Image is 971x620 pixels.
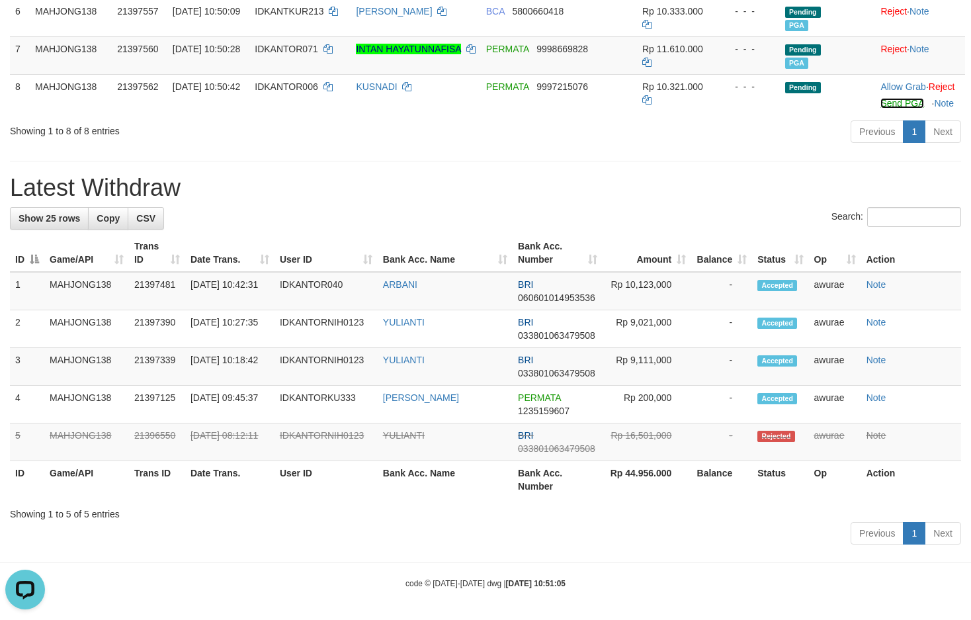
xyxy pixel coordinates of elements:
a: CSV [128,207,164,230]
a: YULIANTI [383,317,425,328]
th: Balance: activate to sort column ascending [691,234,752,272]
td: 3 [10,348,44,386]
input: Search: [867,207,961,227]
h1: Latest Withdraw [10,175,961,201]
span: 21397560 [117,44,158,54]
span: [DATE] 10:50:09 [173,6,240,17]
span: Rejected [757,431,794,442]
th: Amount: activate to sort column ascending [603,234,691,272]
td: awurae [809,386,861,423]
th: Bank Acc. Name: activate to sort column ascending [378,234,513,272]
a: [PERSON_NAME] [356,6,432,17]
td: MAHJONG138 [30,74,112,115]
small: code © [DATE]-[DATE] dwg | [405,579,566,588]
td: · [875,74,965,115]
td: awurae [809,423,861,461]
td: 21397390 [129,310,185,348]
span: Copy 060601014953536 to clipboard [518,292,595,303]
td: awurae [809,348,861,386]
a: Note [909,6,929,17]
span: PERMATA [518,392,561,403]
span: IDKANTOR071 [255,44,317,54]
a: Show 25 rows [10,207,89,230]
a: Previous [851,522,904,545]
span: BRI [518,355,533,365]
a: Note [866,317,886,328]
span: BCA [486,6,505,17]
th: Op [809,461,861,499]
a: YULIANTI [383,430,425,441]
div: - - - [724,80,775,93]
td: MAHJONG138 [44,272,129,310]
td: - [691,348,752,386]
td: - [691,423,752,461]
th: Date Trans.: activate to sort column ascending [185,234,274,272]
td: MAHJONG138 [30,36,112,74]
td: MAHJONG138 [44,386,129,423]
span: [DATE] 10:50:42 [173,81,240,92]
span: Marked by awurae [785,20,808,31]
a: Copy [88,207,128,230]
span: Pending [785,44,821,56]
td: [DATE] 10:42:31 [185,272,274,310]
td: MAHJONG138 [44,348,129,386]
span: Copy 5800660418 to clipboard [512,6,564,17]
span: CSV [136,213,155,224]
span: IDKANTKUR213 [255,6,323,17]
span: Copy 033801063479508 to clipboard [518,368,595,378]
div: Showing 1 to 8 of 8 entries [10,119,395,138]
th: Bank Acc. Name [378,461,513,499]
div: - - - [724,42,775,56]
td: [DATE] 10:18:42 [185,348,274,386]
td: Rp 200,000 [603,386,691,423]
div: - - - [724,5,775,18]
td: Rp 9,111,000 [603,348,691,386]
span: IDKANTOR006 [255,81,317,92]
th: Bank Acc. Number [513,461,603,499]
td: Rp 9,021,000 [603,310,691,348]
span: Pending [785,82,821,93]
td: 21397339 [129,348,185,386]
span: · [880,81,928,92]
th: Game/API [44,461,129,499]
span: Copy 9998669828 to clipboard [536,44,588,54]
td: IDKANTORNIH0123 [274,348,378,386]
th: Action [861,461,961,499]
td: 21397125 [129,386,185,423]
span: Accepted [757,355,797,367]
a: Previous [851,120,904,143]
span: Copy [97,213,120,224]
a: Next [925,522,961,545]
a: 1 [903,120,925,143]
td: 21397481 [129,272,185,310]
a: KUSNADI [356,81,397,92]
td: 7 [10,36,30,74]
a: [PERSON_NAME] [383,392,459,403]
a: Note [934,98,954,109]
a: Next [925,120,961,143]
td: 5 [10,423,44,461]
td: IDKANTOR040 [274,272,378,310]
th: ID [10,461,44,499]
span: Copy 033801063479508 to clipboard [518,330,595,341]
a: Note [866,430,886,441]
td: [DATE] 10:27:35 [185,310,274,348]
a: Note [909,44,929,54]
th: Status: activate to sort column ascending [752,234,808,272]
span: Show 25 rows [19,213,80,224]
a: YULIANTI [383,355,425,365]
td: IDKANTORKU333 [274,386,378,423]
td: Rp 10,123,000 [603,272,691,310]
span: Rp 11.610.000 [642,44,703,54]
th: Trans ID: activate to sort column ascending [129,234,185,272]
a: Note [866,392,886,403]
span: Accepted [757,393,797,404]
span: PERMATA [486,81,529,92]
td: [DATE] 08:12:11 [185,423,274,461]
span: [DATE] 10:50:28 [173,44,240,54]
td: - [691,310,752,348]
th: Rp 44.956.000 [603,461,691,499]
button: Open LiveChat chat widget [5,5,45,45]
th: Bank Acc. Number: activate to sort column ascending [513,234,603,272]
a: INTAN HAYATUNNAFISA [356,44,460,54]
